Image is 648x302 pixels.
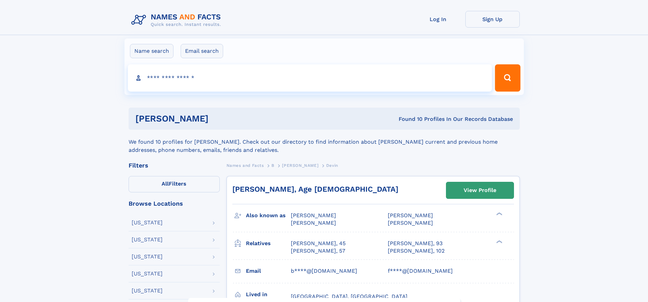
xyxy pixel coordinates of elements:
[282,161,318,170] a: [PERSON_NAME]
[495,64,520,92] button: Search Button
[129,130,520,154] div: We found 10 profiles for [PERSON_NAME]. Check out our directory to find information about [PERSON...
[246,210,291,221] h3: Also known as
[162,180,169,187] span: All
[291,212,336,219] span: [PERSON_NAME]
[129,201,220,207] div: Browse Locations
[303,115,513,123] div: Found 10 Profiles In Our Records Database
[132,271,163,276] div: [US_STATE]
[135,114,304,123] h1: [PERSON_NAME]
[246,289,291,300] h3: Lived in
[132,254,163,259] div: [US_STATE]
[388,212,433,219] span: [PERSON_NAME]
[388,247,445,255] a: [PERSON_NAME], 102
[446,182,514,198] a: View Profile
[132,288,163,293] div: [US_STATE]
[388,240,443,247] a: [PERSON_NAME], 93
[326,163,338,168] span: Devin
[282,163,318,168] span: [PERSON_NAME]
[271,163,275,168] span: B
[227,161,264,170] a: Names and Facts
[291,220,336,226] span: [PERSON_NAME]
[132,220,163,225] div: [US_STATE]
[232,185,398,193] a: [PERSON_NAME], Age [DEMOGRAPHIC_DATA]
[129,11,227,29] img: Logo Names and Facts
[129,176,220,192] label: Filters
[291,293,408,300] span: [GEOGRAPHIC_DATA], [GEOGRAPHIC_DATA]
[130,44,173,58] label: Name search
[291,240,346,247] a: [PERSON_NAME], 45
[129,162,220,169] div: Filters
[128,64,492,92] input: search input
[411,11,465,28] a: Log In
[464,182,496,198] div: View Profile
[246,238,291,249] h3: Relatives
[271,161,275,170] a: B
[291,247,345,255] a: [PERSON_NAME], 57
[495,239,503,244] div: ❯
[181,44,223,58] label: Email search
[132,237,163,242] div: [US_STATE]
[465,11,520,28] a: Sign Up
[388,220,433,226] span: [PERSON_NAME]
[495,212,503,216] div: ❯
[246,265,291,277] h3: Email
